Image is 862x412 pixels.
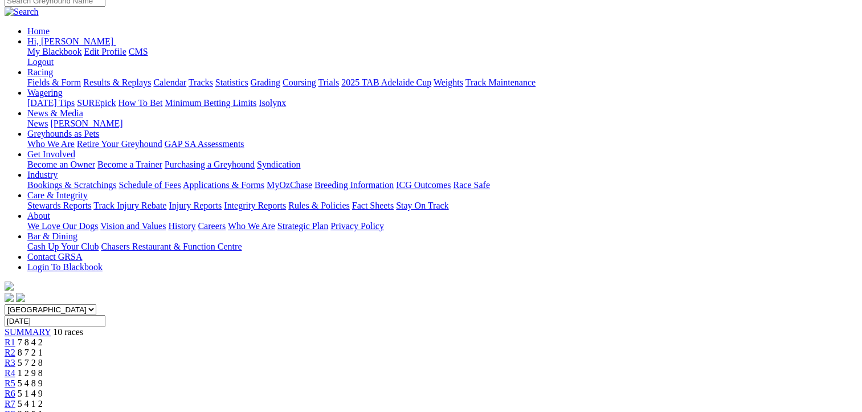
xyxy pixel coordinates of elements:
a: Syndication [257,160,300,169]
span: 8 7 2 1 [18,348,43,357]
a: Fields & Form [27,77,81,87]
span: 1 2 9 8 [18,368,43,378]
a: Integrity Reports [224,201,286,210]
span: 5 7 2 8 [18,358,43,368]
a: Minimum Betting Limits [165,98,256,108]
a: Strategic Plan [277,221,328,231]
a: Who We Are [228,221,275,231]
a: Fact Sheets [352,201,394,210]
input: Select date [5,315,105,327]
img: facebook.svg [5,293,14,302]
a: Coursing [283,77,316,87]
a: Retire Your Greyhound [77,139,162,149]
a: Racing [27,67,53,77]
a: [DATE] Tips [27,98,75,108]
a: Calendar [153,77,186,87]
a: Tracks [189,77,213,87]
a: Edit Profile [84,47,126,56]
img: logo-grsa-white.png [5,282,14,291]
a: Race Safe [453,180,489,190]
a: Become a Trainer [97,160,162,169]
div: News & Media [27,119,857,129]
a: R7 [5,399,15,409]
div: Racing [27,77,857,88]
a: News & Media [27,108,83,118]
a: Careers [198,221,226,231]
a: Become an Owner [27,160,95,169]
a: Who We Are [27,139,75,149]
a: Breeding Information [314,180,394,190]
a: How To Bet [119,98,163,108]
div: Get Involved [27,160,857,170]
a: Grading [251,77,280,87]
a: Login To Blackbook [27,262,103,272]
span: 5 4 1 2 [18,399,43,409]
a: SUMMARY [5,327,51,337]
div: Hi, [PERSON_NAME] [27,47,857,67]
a: Schedule of Fees [119,180,181,190]
a: Purchasing a Greyhound [165,160,255,169]
a: Weights [434,77,463,87]
a: R2 [5,348,15,357]
span: 7 8 4 2 [18,337,43,347]
a: Logout [27,57,54,67]
div: Wagering [27,98,857,108]
a: News [27,119,48,128]
div: Greyhounds as Pets [27,139,857,149]
a: Isolynx [259,98,286,108]
span: 5 1 4 9 [18,389,43,398]
a: Stewards Reports [27,201,91,210]
a: Contact GRSA [27,252,82,262]
a: MyOzChase [267,180,312,190]
a: R6 [5,389,15,398]
a: 2025 TAB Adelaide Cup [341,77,431,87]
a: History [168,221,195,231]
a: [PERSON_NAME] [50,119,122,128]
a: Injury Reports [169,201,222,210]
img: Search [5,7,39,17]
a: R5 [5,378,15,388]
a: Home [27,26,50,36]
a: My Blackbook [27,47,82,56]
img: twitter.svg [16,293,25,302]
a: Hi, [PERSON_NAME] [27,36,116,46]
a: We Love Our Dogs [27,221,98,231]
a: Industry [27,170,58,180]
a: R1 [5,337,15,347]
a: Privacy Policy [330,221,384,231]
a: ICG Outcomes [396,180,451,190]
a: Care & Integrity [27,190,88,200]
a: Get Involved [27,149,75,159]
div: About [27,221,857,231]
a: Stay On Track [396,201,448,210]
div: Industry [27,180,857,190]
span: 10 races [53,327,83,337]
a: Bar & Dining [27,231,77,241]
a: Track Maintenance [465,77,536,87]
div: Care & Integrity [27,201,857,211]
a: R4 [5,368,15,378]
a: Chasers Restaurant & Function Centre [101,242,242,251]
div: Bar & Dining [27,242,857,252]
a: CMS [129,47,148,56]
a: R3 [5,358,15,368]
a: Applications & Forms [183,180,264,190]
a: Vision and Values [100,221,166,231]
a: SUREpick [77,98,116,108]
a: Rules & Policies [288,201,350,210]
a: GAP SA Assessments [165,139,244,149]
a: Greyhounds as Pets [27,129,99,138]
span: 5 4 8 9 [18,378,43,388]
a: Wagering [27,88,63,97]
a: Bookings & Scratchings [27,180,116,190]
a: Statistics [215,77,248,87]
span: Hi, [PERSON_NAME] [27,36,113,46]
